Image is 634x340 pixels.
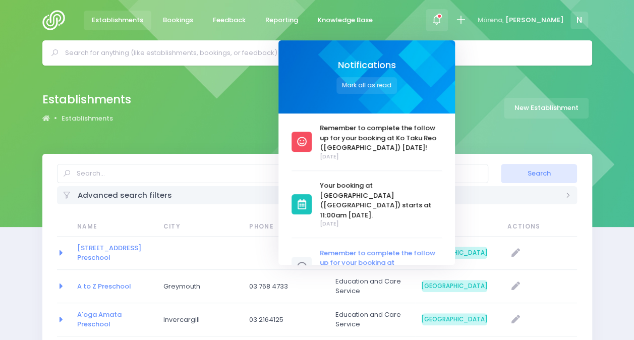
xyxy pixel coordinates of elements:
a: Establishments [84,11,152,30]
td: 03 768 4733 [243,270,329,303]
td: Education and Care Service [329,270,415,303]
td: null [501,237,577,270]
span: [DATE] [320,153,442,161]
span: Reporting [265,15,298,25]
td: South Island [415,237,501,270]
h2: Establishments [42,93,131,106]
a: Edit [507,311,524,328]
span: Knowledge Base [318,15,373,25]
a: A to Z Preschool [77,281,131,291]
td: 03 2164125 [243,303,329,336]
span: Education and Care Service [335,276,401,296]
span: N [570,12,588,29]
a: Bookings [155,11,202,30]
button: Search [501,164,577,183]
a: Feedback [205,11,254,30]
td: 120 Aerodrome Rd Preschool [71,237,157,270]
span: Actions [507,222,570,232]
img: Logo [42,10,71,30]
span: Name [77,222,143,232]
span: Phone [249,222,315,232]
span: [PERSON_NAME] [505,15,564,25]
span: Remember to complete the follow up for your booking at [GEOGRAPHIC_DATA] [DATE]! [320,248,442,278]
a: Remember to complete the follow up for your booking at [GEOGRAPHIC_DATA] [DATE]! [292,248,442,286]
td: null [501,303,577,336]
a: New Establishment [504,98,589,119]
span: Greymouth [163,281,229,292]
span: [GEOGRAPHIC_DATA] [422,280,487,292]
span: Remember to complete the follow up for your booking at Ko Taku Reo ([GEOGRAPHIC_DATA]) [DATE]! [320,123,442,153]
td: Greymouth [157,270,243,303]
a: Your booking at [GEOGRAPHIC_DATA] ([GEOGRAPHIC_DATA]) starts at 11:00am [DATE]. [DATE] [292,181,442,228]
span: Mōrena, [478,15,504,25]
input: Search... [57,164,488,183]
span: 03 2164125 [249,315,315,325]
a: A'oga Amata Preschool [77,310,122,329]
span: [DATE] [320,220,442,228]
a: Edit [507,278,524,295]
a: [STREET_ADDRESS] Preschool [77,243,141,263]
input: Search for anything (like establishments, bookings, or feedback) [65,45,578,61]
span: City [163,222,229,232]
a: Reporting [257,11,307,30]
span: Notifications [337,60,395,71]
td: A'oga Amata Preschool [71,303,157,336]
a: Edit [507,245,524,261]
div: Advanced search filters [57,186,578,204]
span: 03 768 4733 [249,281,315,292]
td: South Island [415,270,501,303]
span: Your booking at [GEOGRAPHIC_DATA] ([GEOGRAPHIC_DATA]) starts at 11:00am [DATE]. [320,181,442,220]
span: Education and Care Service [335,310,401,329]
a: Establishments [62,114,113,124]
a: Remember to complete the follow up for your booking at Ko Taku Reo ([GEOGRAPHIC_DATA]) [DATE]! [D... [292,123,442,160]
span: Feedback [213,15,246,25]
span: Bookings [163,15,193,25]
a: Knowledge Base [310,11,381,30]
td: South Island [415,303,501,336]
td: null [501,270,577,303]
td: Invercargill [157,303,243,336]
td: A to Z Preschool [71,270,157,303]
span: Establishments [92,15,143,25]
span: Invercargill [163,315,229,325]
span: [GEOGRAPHIC_DATA] [422,313,487,325]
button: Mark all as read [336,77,397,94]
td: Education and Care Service [329,303,415,336]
